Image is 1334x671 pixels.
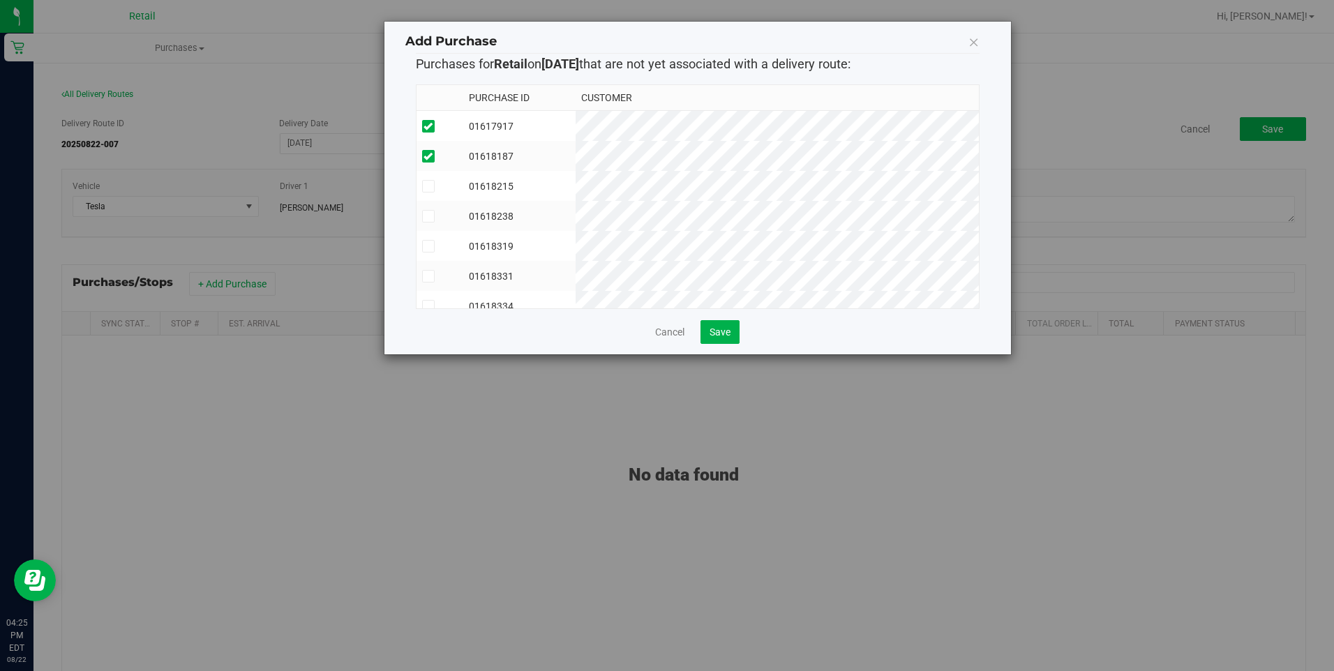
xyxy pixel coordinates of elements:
td: 01618215 [463,171,576,201]
td: 01618187 [463,141,576,171]
th: Customer [576,85,978,111]
iframe: Resource center [14,559,56,601]
strong: Retail [494,56,527,71]
a: Cancel [655,325,684,339]
span: Add Purchase [405,33,497,49]
p: Purchases for on that are not yet associated with a delivery route: [416,54,980,73]
button: Save [700,320,740,344]
strong: [DATE] [541,56,579,71]
td: 01617917 [463,111,576,142]
span: Save [710,326,730,338]
td: 01618334 [463,291,576,321]
th: Purchase ID [463,85,576,111]
td: 01618331 [463,261,576,291]
td: 01618319 [463,231,576,261]
td: 01618238 [463,201,576,231]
